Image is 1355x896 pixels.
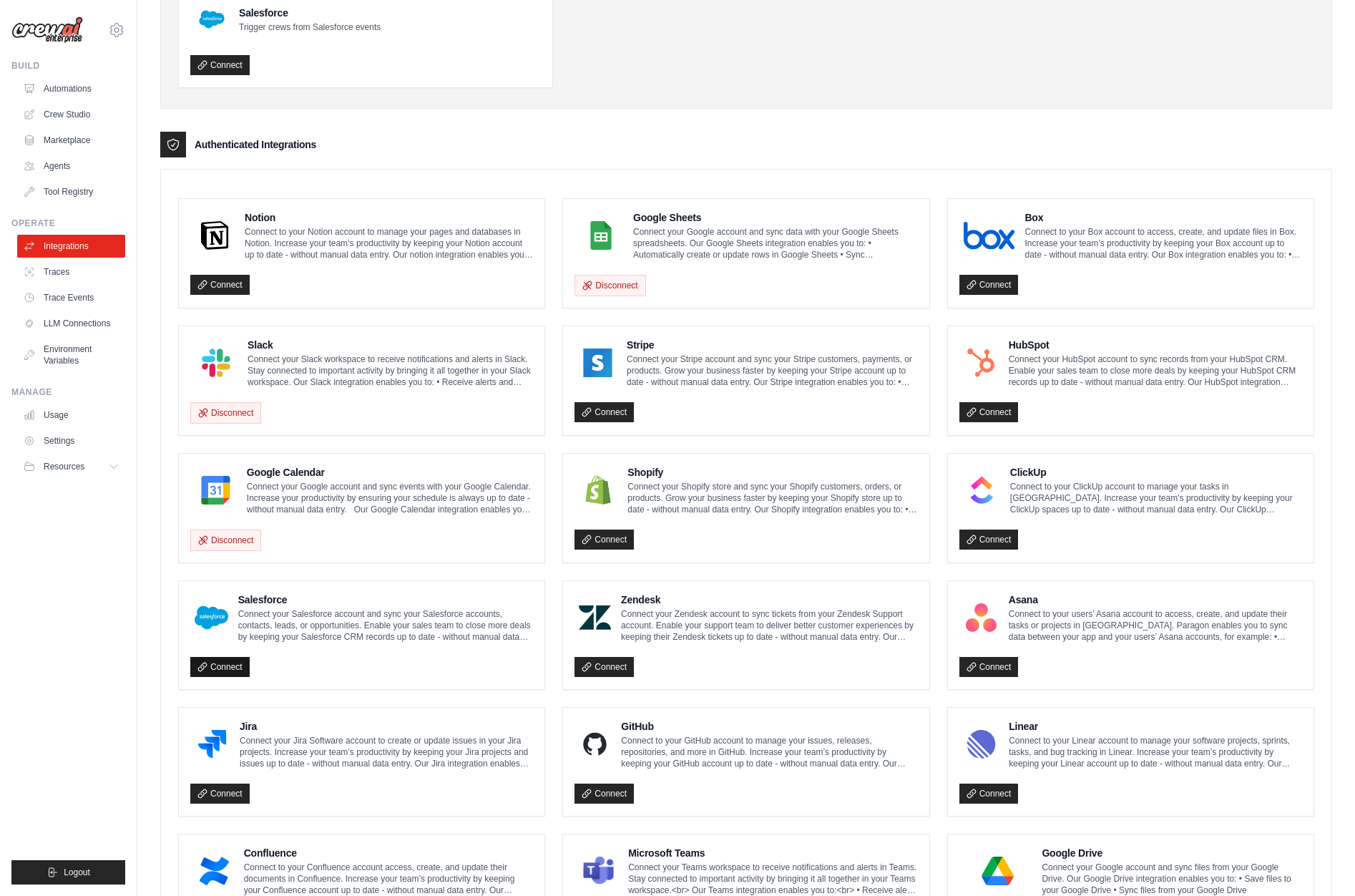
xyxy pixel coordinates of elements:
[627,481,917,515] p: Connect your Shopify store and sync your Shopify customers, orders, or products. Grow your busine...
[628,862,917,896] p: Connect your Teams workspace to receive notifications and alerts in Teams. Stay connected to impo...
[1010,465,1302,479] h4: ClickUp
[579,730,611,759] img: GitHub Logo
[1009,735,1302,769] p: Connect to your Linear account to manage your software projects, sprints, tasks, and bug tracking...
[17,455,125,478] button: Resources
[195,137,316,152] h3: Authenticated Integrations
[1024,226,1302,260] p: Connect to your Box account to access, create, and update files in Box. Increase your team’s prod...
[964,857,1032,885] img: Google Drive Logo
[1042,862,1302,896] p: Connect your Google account and sync files from your Google Drive. Our Google Drive integration e...
[1024,210,1302,225] h4: Box
[574,275,645,296] button: Disconnect
[633,210,918,225] h4: Google Sheets
[621,593,918,607] h4: Zendesk
[1010,481,1302,515] p: Connect to your ClickUp account to manage your tasks in [GEOGRAPHIC_DATA]. Increase your team’s p...
[11,60,125,72] div: Build
[959,530,1019,550] a: Connect
[11,860,125,885] button: Logout
[959,784,1019,804] a: Connect
[621,735,917,769] p: Connect to your GitHub account to manage your issues, releases, repositories, and more in GitHub....
[579,349,617,377] img: Stripe Logo
[195,221,235,250] img: Notion Logo
[17,404,125,427] a: Usage
[195,730,230,759] img: Jira Logo
[247,481,533,515] p: Connect your Google account and sync events with your Google Calendar. Increase your productivity...
[627,354,918,388] p: Connect your Stripe account and sync your Stripe customers, payments, or products. Grow your busi...
[1009,338,1302,352] h4: HubSpot
[964,730,999,759] img: Linear Logo
[190,530,261,551] button: Disconnect
[1009,354,1302,388] p: Connect your HubSpot account to sync records from your HubSpot CRM. Enable your sales team to clo...
[627,465,917,479] h4: Shopify
[195,349,238,377] img: Slack Logo
[17,429,125,452] a: Settings
[959,657,1019,677] a: Connect
[11,16,83,44] img: Logo
[190,275,250,295] a: Connect
[1009,719,1302,734] h4: Linear
[574,402,634,422] a: Connect
[633,226,918,260] p: Connect your Google account and sync data with your Google Sheets spreadsheets. Our Google Sheets...
[964,476,1000,505] img: ClickUp Logo
[574,657,634,677] a: Connect
[964,603,999,632] img: Asana Logo
[621,719,917,734] h4: GitHub
[44,461,84,472] span: Resources
[1042,846,1302,860] h4: Google Drive
[17,338,125,372] a: Environment Variables
[17,180,125,203] a: Tool Registry
[579,603,611,632] img: Zendesk Logo
[1283,827,1355,896] iframe: Chat Widget
[17,103,125,126] a: Crew Studio
[1009,593,1302,607] h4: Asana
[244,846,534,860] h4: Confluence
[195,476,237,505] img: Google Calendar Logo
[240,719,533,734] h4: Jira
[959,402,1019,422] a: Connect
[17,129,125,152] a: Marketplace
[239,6,381,20] h4: Salesforce
[195,603,228,632] img: Salesforce Logo
[248,354,533,388] p: Connect your Slack workspace to receive notifications and alerts in Slack. Stay connected to impo...
[64,867,90,878] span: Logout
[964,349,999,377] img: HubSpot Logo
[1009,608,1302,643] p: Connect to your users’ Asana account to access, create, and update their tasks or projects in [GE...
[11,386,125,398] div: Manage
[238,608,534,643] p: Connect your Salesforce account and sync your Salesforce accounts, contacts, leads, or opportunit...
[959,275,1019,295] a: Connect
[245,210,533,225] h4: Notion
[240,735,533,769] p: Connect your Jira Software account to create or update issues in your Jira projects. Increase you...
[245,226,533,260] p: Connect to your Notion account to manage your pages and databases in Notion. Increase your team’s...
[190,657,250,677] a: Connect
[17,286,125,309] a: Trace Events
[574,530,634,550] a: Connect
[190,55,250,75] a: Connect
[628,846,917,860] h4: Microsoft Teams
[17,235,125,258] a: Integrations
[238,593,534,607] h4: Salesforce
[579,221,623,250] img: Google Sheets Logo
[574,784,634,804] a: Connect
[248,338,533,352] h4: Slack
[621,608,918,643] p: Connect your Zendesk account to sync tickets from your Zendesk Support account. Enable your suppo...
[964,221,1015,250] img: Box Logo
[195,2,229,36] img: Salesforce Logo
[195,857,234,885] img: Confluence Logo
[17,260,125,283] a: Traces
[627,338,918,352] h4: Stripe
[247,465,533,479] h4: Google Calendar
[17,312,125,335] a: LLM Connections
[17,155,125,177] a: Agents
[190,784,250,804] a: Connect
[190,402,261,424] button: Disconnect
[244,862,534,896] p: Connect to your Confluence account access, create, and update their documents in Confluence. Incr...
[579,857,618,885] img: Microsoft Teams Logo
[579,476,617,505] img: Shopify Logo
[17,77,125,100] a: Automations
[11,218,125,229] div: Operate
[239,21,381,33] p: Trigger crews from Salesforce events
